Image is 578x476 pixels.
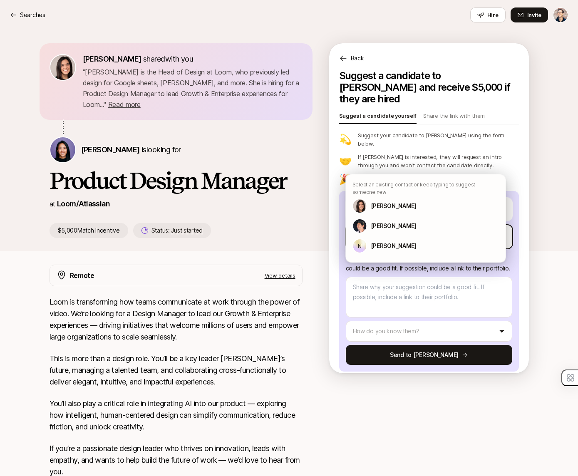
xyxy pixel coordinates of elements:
[553,8,568,22] img: Ben Blumenrose
[165,55,193,63] span: with you
[371,201,417,211] p: [PERSON_NAME]
[346,253,512,273] p: Tell the hiring manager, [PERSON_NAME] , why this person could be a good fit . If possible, inclu...
[83,53,197,65] p: shared
[70,270,94,281] p: Remote
[423,112,485,123] p: Share the link with them
[50,353,303,388] p: This is more than a design role. You’ll be a key leader [PERSON_NAME]’s future, managing a talent...
[265,271,295,280] p: View details
[151,226,203,236] p: Status:
[339,70,519,105] p: Suggest a candidate to [PERSON_NAME] and receive $5,000 if they are hired
[346,345,512,365] button: Send to [PERSON_NAME]
[353,219,367,233] img: 20fc4bb5_ac72_478d_b4f2_8c24b4bc38bd.jpg
[511,7,548,22] button: Invite
[83,67,303,110] p: " [PERSON_NAME] is the Head of Design at Loom, who previously led design for Google sheets, [PERS...
[470,7,506,22] button: Hire
[527,11,541,19] span: Invite
[50,198,55,209] p: at
[81,145,140,154] span: [PERSON_NAME]
[108,100,141,109] span: Read more
[371,241,417,251] p: [PERSON_NAME]
[353,199,367,213] img: 71d7b91d_d7cb_43b4_a7ea_a9b2f2cc6e03.jpg
[358,153,518,169] p: If [PERSON_NAME] is interested, they will request an intro through you and won't contact the cand...
[339,156,352,166] p: 🤝
[83,55,141,63] span: [PERSON_NAME]
[50,223,128,238] p: $5,000 Match Incentive
[57,199,110,208] a: Loom/Atlassian
[81,144,181,156] p: is looking for
[171,227,203,234] span: Just started
[50,168,303,193] h1: Product Design Manager
[50,55,75,80] img: 71d7b91d_d7cb_43b4_a7ea_a9b2f2cc6e03.jpg
[339,112,417,123] p: Suggest a candidate yourself
[371,221,417,231] p: [PERSON_NAME]
[553,7,568,22] button: Ben Blumenrose
[20,10,45,20] p: Searches
[358,131,518,148] p: Suggest your candidate to [PERSON_NAME] using the form below.
[358,241,362,251] p: N
[50,296,303,343] p: Loom is transforming how teams communicate at work through the power of video. We’re looking for ...
[339,134,352,144] p: 💫
[50,137,75,162] img: Christina White
[351,53,364,63] p: Back
[352,181,499,196] p: Select an existing contact or keep typing to suggest someone new
[339,174,352,184] p: 🎉
[487,11,499,19] span: Hire
[50,398,303,433] p: You’ll also play a critical role in integrating AI into our product — exploring how intelligent, ...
